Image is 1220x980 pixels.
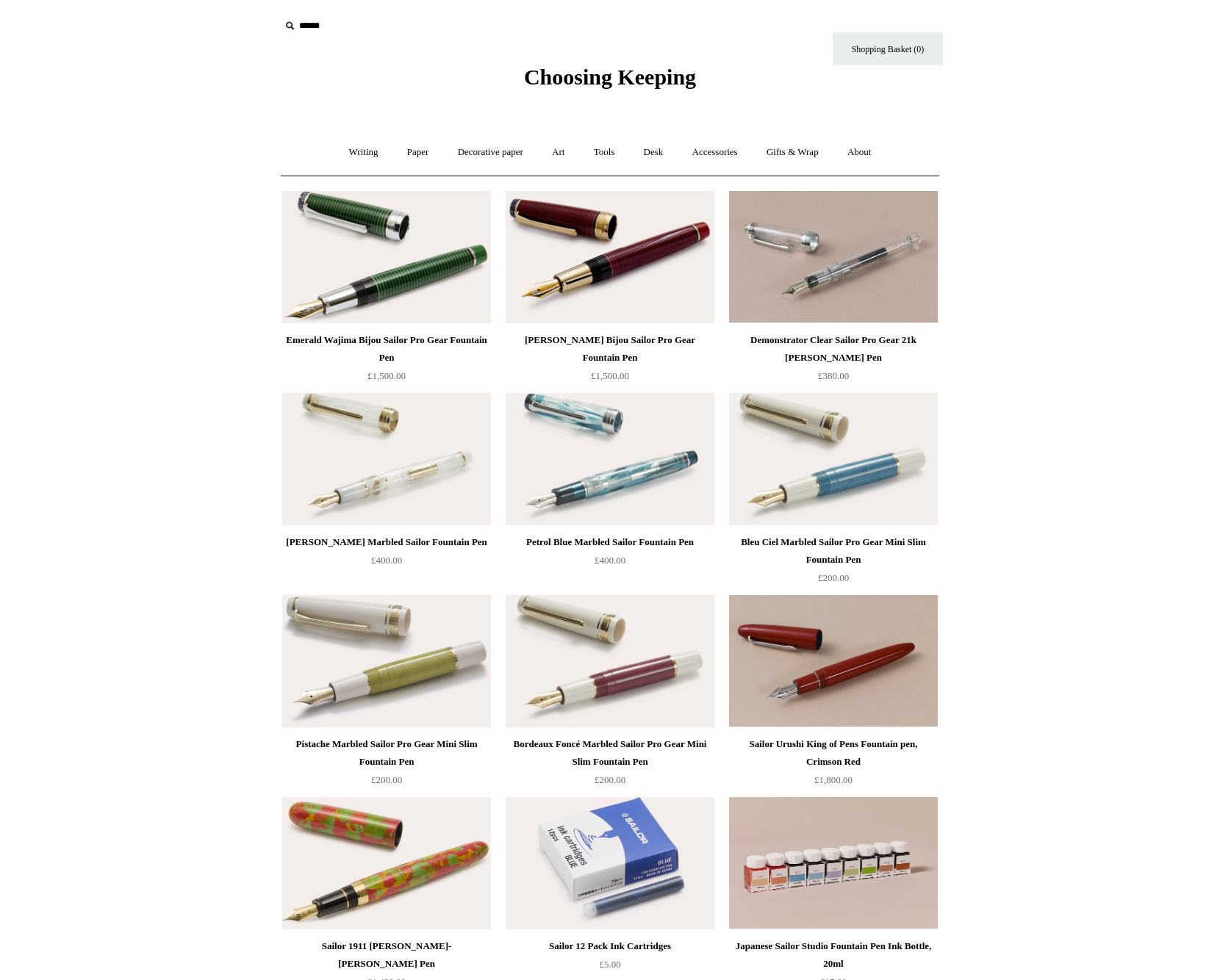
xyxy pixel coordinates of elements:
span: £400.00 [595,555,625,566]
a: Emerald Wajima Bijou Sailor Pro Gear Fountain Pen £1,500.00 [282,331,491,392]
a: Bleu Ciel Marbled Sailor Pro Gear Mini Slim Fountain Pen £200.00 [729,533,938,594]
img: Petrol Blue Marbled Sailor Fountain Pen [506,393,714,525]
div: Demonstrator Clear Sailor Pro Gear 21k [PERSON_NAME] Pen [733,331,934,367]
a: Paper [394,133,442,172]
a: Demonstrator Clear Sailor Pro Gear 21k MF Fountain Pen Demonstrator Clear Sailor Pro Gear 21k MF ... [729,191,938,323]
div: Sailor Urushi King of Pens Fountain pen, Crimson Red [733,735,934,771]
a: Sailor Urushi King of Pens Fountain pen, Crimson Red Sailor Urushi King of Pens Fountain pen, Cri... [729,595,938,727]
span: £380.00 [818,370,849,381]
a: Shopping Basket (0) [833,32,943,65]
img: Japanese Sailor Studio Fountain Pen Ink Bottle, 20ml [729,797,938,929]
a: Ruby Wajima Bijou Sailor Pro Gear Fountain Pen Ruby Wajima Bijou Sailor Pro Gear Fountain Pen [506,191,714,323]
a: Sailor 12 Pack Ink Cartridges Sailor 12 Pack Ink Cartridges [506,797,714,929]
a: Sailor Urushi King of Pens Fountain pen, Crimson Red £1,800.00 [729,735,938,796]
a: Pearl White Marbled Sailor Fountain Pen Pearl White Marbled Sailor Fountain Pen [282,393,491,525]
span: £400.00 [371,555,402,566]
img: Sailor 12 Pack Ink Cartridges [506,797,714,929]
a: [PERSON_NAME] Bijou Sailor Pro Gear Fountain Pen £1,500.00 [506,331,714,392]
img: Demonstrator Clear Sailor Pro Gear 21k MF Fountain Pen [729,191,938,323]
div: Japanese Sailor Studio Fountain Pen Ink Bottle, 20ml [733,937,934,973]
span: £1,500.00 [591,370,629,381]
a: Emerald Wajima Bijou Sailor Pro Gear Fountain Pen Emerald Wajima Bijou Sailor Pro Gear Fountain Pen [282,191,491,323]
a: Bordeaux Foncé Marbled Sailor Pro Gear Mini Slim Fountain Pen Bordeaux Foncé Marbled Sailor Pro G... [506,595,714,727]
img: Sailor Urushi King of Pens Fountain pen, Crimson Red [729,595,938,727]
a: Bleu Ciel Marbled Sailor Pro Gear Mini Slim Fountain Pen Bleu Ciel Marbled Sailor Pro Gear Mini S... [729,393,938,525]
a: [PERSON_NAME] Marbled Sailor Fountain Pen £400.00 [282,533,491,594]
div: Bordeaux Foncé Marbled Sailor Pro Gear Mini Slim Fountain Pen [509,735,711,771]
div: Sailor 1911 [PERSON_NAME]-[PERSON_NAME] Pen [286,937,487,973]
img: Emerald Wajima Bijou Sailor Pro Gear Fountain Pen [282,191,491,323]
div: [PERSON_NAME] Marbled Sailor Fountain Pen [286,533,487,551]
a: Pistache Marbled Sailor Pro Gear Mini Slim Fountain Pen £200.00 [282,735,491,796]
div: Bleu Ciel Marbled Sailor Pro Gear Mini Slim Fountain Pen [733,533,934,569]
span: £5.00 [599,959,620,970]
img: Pearl White Marbled Sailor Fountain Pen [282,393,491,525]
a: Gifts & Wrap [753,133,832,172]
a: Writing [336,133,392,172]
a: Decorative paper [445,133,537,172]
div: Sailor 12 Pack Ink Cartridges [509,937,711,955]
span: £200.00 [818,572,849,583]
img: Pistache Marbled Sailor Pro Gear Mini Slim Fountain Pen [282,595,491,727]
a: Bordeaux Foncé Marbled Sailor Pro Gear Mini Slim Fountain Pen £200.00 [506,735,714,796]
a: Petrol Blue Marbled Sailor Fountain Pen £400.00 [506,533,714,594]
div: Emerald Wajima Bijou Sailor Pro Gear Fountain Pen [286,331,487,367]
span: £200.00 [371,774,402,785]
a: Art [539,133,578,172]
a: Demonstrator Clear Sailor Pro Gear 21k [PERSON_NAME] Pen £380.00 [729,331,938,392]
a: Japanese Sailor Studio Fountain Pen Ink Bottle, 20ml Japanese Sailor Studio Fountain Pen Ink Bott... [729,797,938,929]
div: Pistache Marbled Sailor Pro Gear Mini Slim Fountain Pen [286,735,487,771]
a: Petrol Blue Marbled Sailor Fountain Pen Petrol Blue Marbled Sailor Fountain Pen [506,393,714,525]
a: Tools [581,133,628,172]
span: £1,500.00 [367,370,406,381]
span: Choosing Keeping [524,65,696,89]
a: Desk [631,133,677,172]
div: [PERSON_NAME] Bijou Sailor Pro Gear Fountain Pen [509,331,711,367]
a: Choosing Keeping [524,76,696,87]
img: Sailor 1911 Aomori Ryuumon-nuri Fountain Pen [282,797,491,929]
img: Ruby Wajima Bijou Sailor Pro Gear Fountain Pen [506,191,714,323]
a: Pistache Marbled Sailor Pro Gear Mini Slim Fountain Pen Pistache Marbled Sailor Pro Gear Mini Sli... [282,595,491,727]
a: About [834,133,885,172]
img: Bleu Ciel Marbled Sailor Pro Gear Mini Slim Fountain Pen [729,393,938,525]
a: Accessories [679,133,751,172]
a: Sailor 1911 Aomori Ryuumon-nuri Fountain Pen Sailor 1911 Aomori Ryuumon-nuri Fountain Pen [282,797,491,929]
img: Bordeaux Foncé Marbled Sailor Pro Gear Mini Slim Fountain Pen [506,595,714,727]
div: Petrol Blue Marbled Sailor Fountain Pen [509,533,711,551]
span: £1,800.00 [814,774,853,785]
span: £200.00 [595,774,625,785]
